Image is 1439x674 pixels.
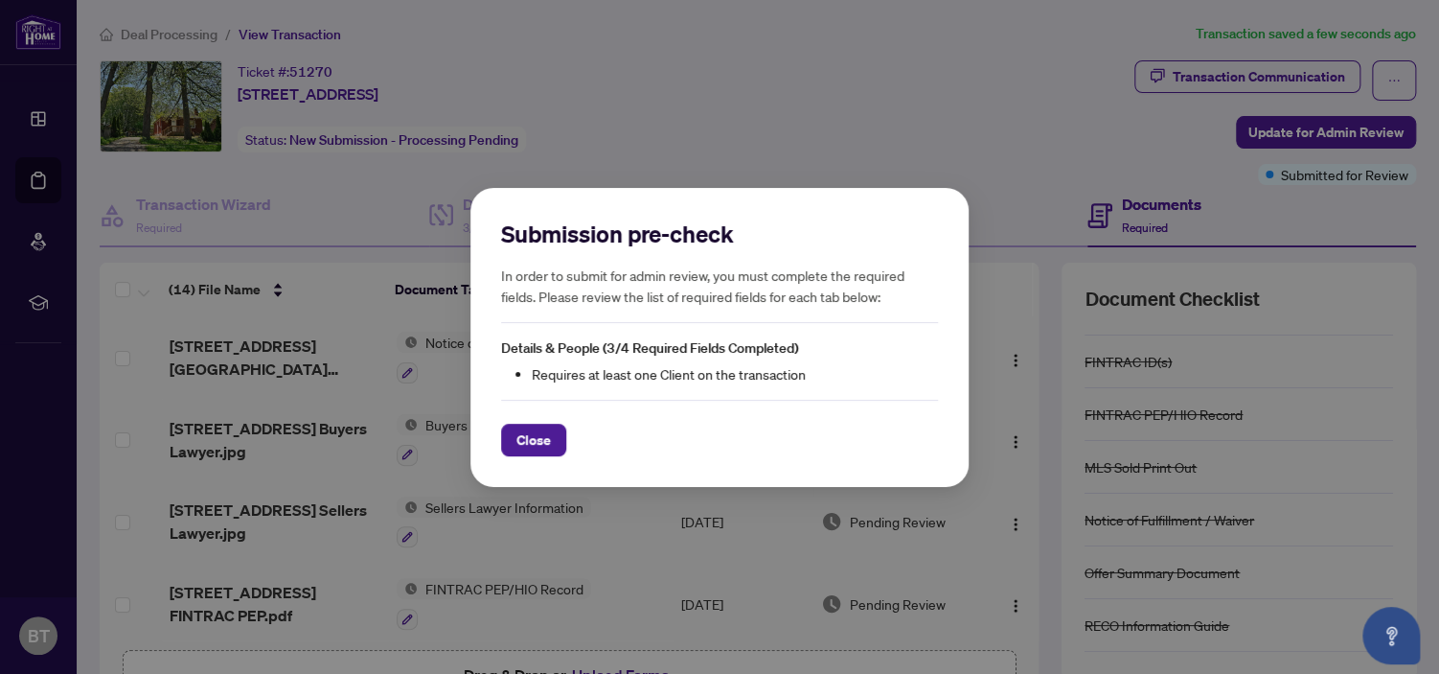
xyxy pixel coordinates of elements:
span: Close [516,424,551,454]
h5: In order to submit for admin review, you must complete the required fields. Please review the lis... [501,265,938,307]
button: Close [501,423,566,455]
button: Open asap [1362,607,1420,664]
h2: Submission pre-check [501,219,938,249]
li: Requires at least one Client on the transaction [532,362,938,383]
span: Details & People (3/4 Required Fields Completed) [501,339,798,357]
